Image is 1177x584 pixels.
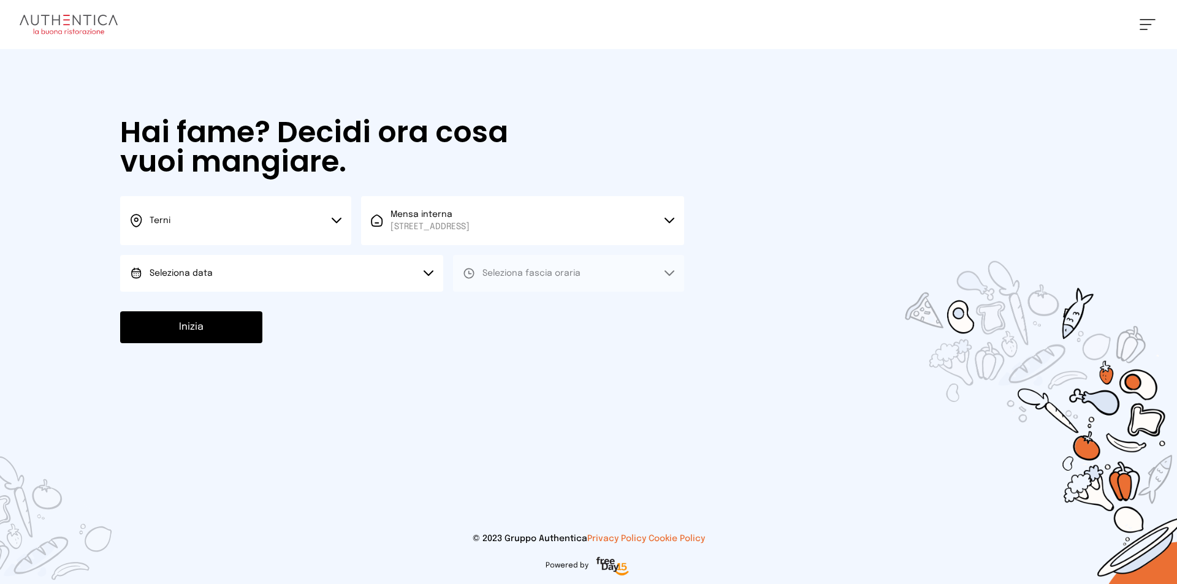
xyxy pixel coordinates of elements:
button: Seleziona data [120,255,443,292]
button: Seleziona fascia oraria [453,255,684,292]
h1: Hai fame? Decidi ora cosa vuoi mangiare. [120,118,543,176]
img: logo.8f33a47.png [20,15,118,34]
span: Terni [150,216,170,225]
button: Terni [120,196,351,245]
span: Powered by [546,561,588,571]
span: Seleziona fascia oraria [482,269,581,278]
a: Privacy Policy [587,534,646,543]
img: sticker-selezione-mensa.70a28f7.png [834,191,1177,584]
span: [STREET_ADDRESS] [390,221,470,233]
a: Cookie Policy [649,534,705,543]
button: Mensa interna[STREET_ADDRESS] [361,196,684,245]
p: © 2023 Gruppo Authentica [20,533,1157,545]
img: logo-freeday.3e08031.png [593,555,632,579]
button: Inizia [120,311,262,343]
span: Mensa interna [390,208,470,233]
span: Seleziona data [150,269,213,278]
